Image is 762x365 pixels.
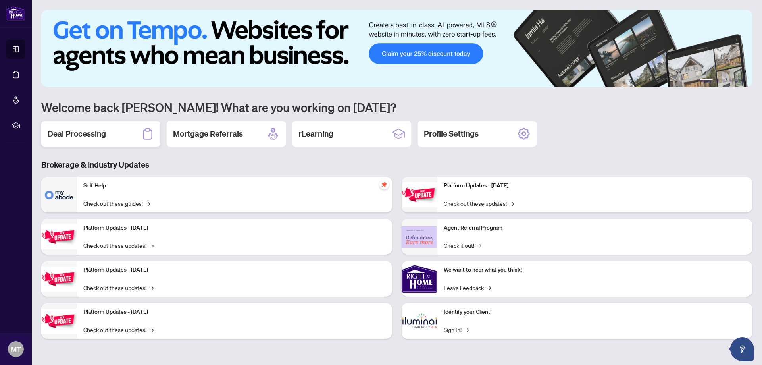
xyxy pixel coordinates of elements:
[510,199,514,208] span: →
[444,241,481,250] a: Check it out!→
[444,283,491,292] a: Leave Feedback→
[477,241,481,250] span: →
[465,325,469,334] span: →
[700,79,713,82] button: 1
[83,325,154,334] a: Check out these updates!→
[444,308,746,317] p: Identify your Client
[402,182,437,207] img: Platform Updates - June 23, 2025
[741,79,745,82] button: 6
[444,224,746,232] p: Agent Referral Program
[11,344,21,355] span: MT
[424,128,479,139] h2: Profile Settings
[729,79,732,82] button: 4
[150,241,154,250] span: →
[146,199,150,208] span: →
[402,226,437,248] img: Agent Referral Program
[150,283,154,292] span: →
[173,128,243,139] h2: Mortgage Referrals
[41,224,77,249] img: Platform Updates - September 16, 2025
[83,308,386,317] p: Platform Updates - [DATE]
[444,199,514,208] a: Check out these updates!→
[735,79,738,82] button: 5
[716,79,719,82] button: 2
[487,283,491,292] span: →
[444,182,746,190] p: Platform Updates - [DATE]
[298,128,333,139] h2: rLearning
[150,325,154,334] span: →
[730,337,754,361] button: Open asap
[41,159,752,170] h3: Brokerage & Industry Updates
[41,177,77,212] img: Self-Help
[402,261,437,297] img: We want to hear what you think!
[41,100,752,115] h1: Welcome back [PERSON_NAME]! What are you working on [DATE]?
[83,283,154,292] a: Check out these updates!→
[83,266,386,274] p: Platform Updates - [DATE]
[83,199,150,208] a: Check out these guides!→
[83,182,386,190] p: Self-Help
[379,180,389,189] span: pushpin
[83,224,386,232] p: Platform Updates - [DATE]
[83,241,154,250] a: Check out these updates!→
[444,266,746,274] p: We want to hear what you think!
[444,325,469,334] a: Sign In!→
[48,128,106,139] h2: Deal Processing
[41,267,77,292] img: Platform Updates - July 21, 2025
[402,303,437,339] img: Identify your Client
[722,79,725,82] button: 3
[41,10,752,87] img: Slide 0
[6,6,25,21] img: logo
[41,309,77,334] img: Platform Updates - July 8, 2025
